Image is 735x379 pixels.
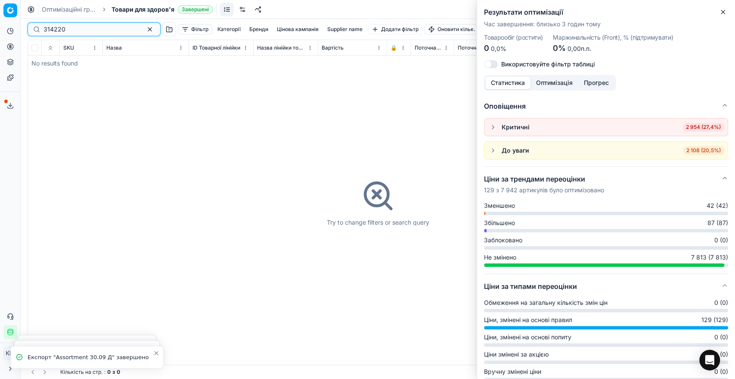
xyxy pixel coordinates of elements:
button: Close toast [151,348,161,358]
button: Додати фільтр [368,24,422,34]
nav: breadcrumb [42,5,213,14]
button: Supplier name [324,24,366,34]
button: Оновити кільк. [424,24,479,34]
span: Заблоковано [484,236,522,244]
h2: Результати оптимізації [484,7,728,17]
span: Назва [106,44,122,51]
div: : [60,369,120,376]
button: Оповіщення [484,94,728,118]
span: SKU [63,44,74,51]
span: 7 813 (7 813) [691,253,728,262]
span: 42 (42) [707,201,728,210]
strong: 0 [117,369,120,376]
span: 0 (0) [714,236,728,244]
label: Використовуйте фільтр таблиці [501,61,595,67]
span: Товари для здоров'яЗавершені [112,5,213,14]
div: Open Intercom Messenger [699,350,720,370]
p: Час завершення : близько 3 годин тому [484,20,728,28]
button: Статистика [485,77,530,89]
span: 0 [484,44,489,53]
button: Expand all [45,43,56,53]
button: Go to next page [40,367,50,377]
h5: Ціни за трендами переоцінки [484,174,604,184]
span: ID Товарної лінійки [192,44,240,51]
span: Завершені [178,5,213,14]
span: 0 (0) [714,333,728,341]
div: Try to change filters or search query [327,218,429,227]
span: Поточна ціна [415,44,442,51]
span: Вартість [322,44,344,51]
span: Зменшено [484,201,515,210]
span: Вручну змінені ціни [484,367,541,376]
span: 0 (0) [714,350,728,359]
button: КM [3,346,17,360]
span: 87 (87) [707,219,728,227]
span: 0,00п.п. [568,45,591,52]
p: 129 з 7 942 артикулів було оптимізовано [484,186,604,194]
button: Оптимізація [530,77,578,89]
span: КM [4,347,17,360]
strong: з [112,369,115,376]
div: Критичні [502,123,530,132]
button: Бренди [246,24,272,34]
span: Кількість на стр. [60,369,102,376]
button: Go to previous page [28,367,38,377]
div: До уваги [502,146,529,155]
span: Ціни, змінені на основі попиту [484,333,571,341]
span: Не змінено [484,253,516,262]
a: Оптимізаційні групи [42,5,97,14]
input: Пошук по SKU або назві [43,25,138,34]
span: Назва лінійки товарів [257,44,306,51]
span: 0% [553,44,566,53]
span: Обмеження на загальну кількість змін цін [484,298,608,307]
span: Ціни змінені за акцією [484,350,549,359]
button: Ціни за трендами переоцінки129 з 7 942 артикулів було оптимізовано [484,167,728,201]
dt: Товарообіг (ростити) [484,34,543,41]
strong: 0 [107,369,111,376]
div: Експорт "Assortment 30.09 Д" завершено [28,353,153,362]
div: Ціни за трендами переоцінки129 з 7 942 артикулів було оптимізовано [484,201,728,274]
span: 0 (0) [714,367,728,376]
span: Ціни, змінені на основі правил [484,316,572,324]
span: 2 954 (27,4%) [682,123,724,132]
button: Категорії [214,24,244,34]
span: Поточна промо ціна [458,44,506,51]
nav: pagination [28,367,50,377]
span: Збільшено [484,219,515,227]
span: 0 (0) [714,298,728,307]
span: Товари для здоров'я [112,5,174,14]
button: Прогрес [578,77,614,89]
span: 2 108 (20,5%) [683,146,724,155]
div: Оповіщення [484,118,728,166]
span: 129 (129) [701,316,728,324]
button: Ціни за типами переоцінки [484,274,728,298]
button: Цінова кампанія [273,24,322,34]
button: Фільтр [178,24,212,34]
span: 0,0% [491,45,506,52]
span: 🔒 [391,44,397,51]
dt: Маржинальність (Front), % (підтримувати) [553,34,673,41]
